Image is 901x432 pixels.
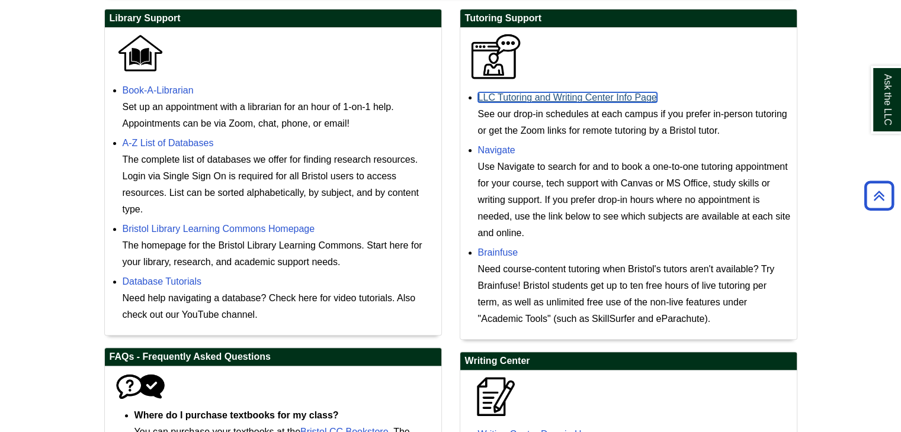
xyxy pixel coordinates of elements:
a: Navigate [478,145,515,155]
div: Set up an appointment with a librarian for an hour of 1-on-1 help. Appointments can be via Zoom, ... [123,99,435,132]
div: The complete list of databases we offer for finding research resources. Login via Single Sign On ... [123,151,435,218]
strong: Where do I purchase textbooks for my class? [134,410,339,420]
h2: Library Support [105,9,441,28]
a: A-Z List of Databases [123,138,214,148]
div: Use Navigate to search for and to book a one-to-one tutoring appointment for your course, tech su... [478,159,791,241]
a: Brainfuse [478,247,518,257]
div: Need help navigating a database? Check here for video tutorials. Also check out our YouTube channel. [123,290,435,323]
h2: Tutoring Support [460,9,797,28]
a: Back to Top [860,188,898,204]
a: Book-A-Librarian [123,85,194,95]
div: Need course-content tutoring when Bristol's tutors aren't available? Try Brainfuse! Bristol stude... [478,261,791,327]
h2: Writing Center [460,352,797,370]
div: The homepage for the Bristol Library Learning Commons. Start here for your library, research, and... [123,237,435,270]
a: LLC Tutoring and Writing Center Info Page [478,92,657,102]
a: Database Tutorials [123,276,201,286]
div: See our drop-in schedules at each campus if you prefer in-person tutoring or get the Zoom links f... [478,106,791,139]
h2: FAQs - Frequently Asked Questions [105,348,441,366]
a: Bristol Library Learning Commons Homepage [123,224,315,234]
